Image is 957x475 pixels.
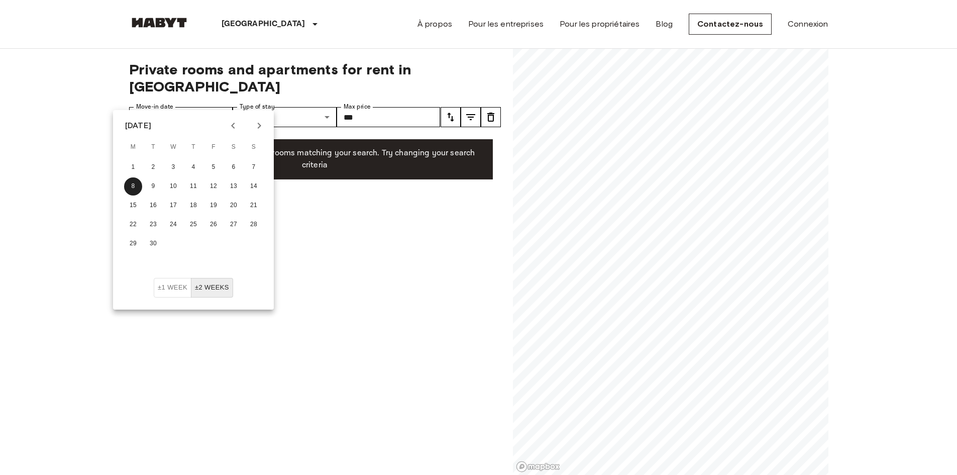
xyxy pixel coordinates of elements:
button: 20 [225,197,243,215]
button: 10 [164,177,182,196]
span: Wednesday [164,137,182,157]
button: 22 [124,216,142,234]
button: 25 [184,216,202,234]
img: Habyt [129,18,189,28]
button: 18 [184,197,202,215]
span: Tuesday [144,137,162,157]
button: 13 [225,177,243,196]
button: 11 [184,177,202,196]
div: Mutliple [233,107,337,127]
label: Move-in date [136,103,173,111]
button: 19 [204,197,223,215]
button: 4 [184,158,202,176]
a: Pour les entreprises [468,18,544,30]
button: 30 [144,235,162,253]
button: 2 [144,158,162,176]
p: Unfortunately there are no free rooms matching your search. Try changing your search criteria [145,147,485,171]
button: 17 [164,197,182,215]
button: 3 [164,158,182,176]
span: Sunday [245,137,263,157]
button: 24 [164,216,182,234]
p: [GEOGRAPHIC_DATA] [222,18,305,30]
button: ±2 weeks [191,278,233,298]
button: 9 [144,177,162,196]
button: 23 [144,216,162,234]
button: tune [461,107,481,127]
button: 29 [124,235,142,253]
button: ±1 week [154,278,191,298]
span: Monday [124,137,142,157]
a: Pour les propriétaires [560,18,640,30]
button: 8 [124,177,142,196]
button: 28 [245,216,263,234]
button: Previous month [225,117,242,134]
a: Connexion [788,18,828,30]
button: 21 [245,197,263,215]
span: Friday [204,137,223,157]
button: 26 [204,216,223,234]
button: 5 [204,158,223,176]
span: Saturday [225,137,243,157]
button: Next month [251,117,268,134]
button: 12 [204,177,223,196]
label: Max price [344,103,371,111]
button: 15 [124,197,142,215]
span: Private rooms and apartments for rent in [GEOGRAPHIC_DATA] [129,61,501,95]
button: 16 [144,197,162,215]
div: [DATE] [125,120,151,132]
div: Move In Flexibility [154,278,233,298]
button: 6 [225,158,243,176]
a: À propos [417,18,452,30]
a: Contactez-nous [689,14,772,35]
label: Type of stay [240,103,275,111]
button: tune [441,107,461,127]
a: Mapbox logo [516,461,560,472]
a: Blog [656,18,673,30]
button: tune [481,107,501,127]
button: 27 [225,216,243,234]
button: 14 [245,177,263,196]
span: Thursday [184,137,202,157]
button: 7 [245,158,263,176]
button: 1 [124,158,142,176]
